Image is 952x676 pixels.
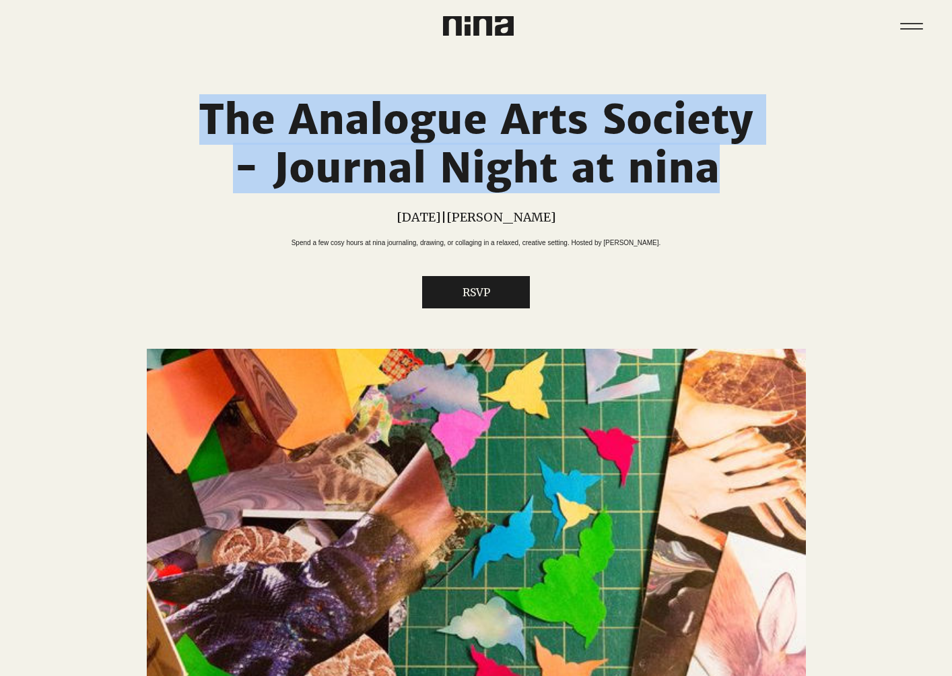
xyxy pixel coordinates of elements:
p: Spend a few cosy hours at nina journaling, drawing, or collaging in a relaxed, creative setting. ... [292,238,661,248]
p: [PERSON_NAME] [446,209,556,225]
nav: Site [891,5,932,46]
p: [DATE] [397,209,441,225]
img: Nina Logo CMYK_Charcoal.png [443,16,514,36]
button: Menu [891,5,932,46]
h1: The Analogue Arts Society - Journal Night at nina [193,96,760,193]
button: RSVP [422,276,530,308]
span: | [441,209,446,225]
